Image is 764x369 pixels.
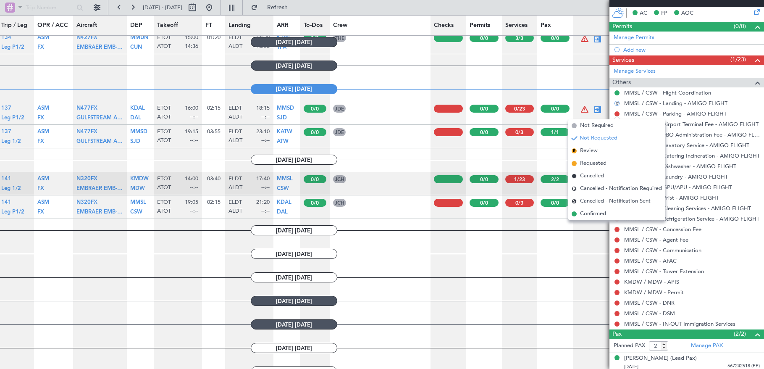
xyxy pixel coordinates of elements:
[1,176,11,182] span: 141
[251,155,337,165] span: [DATE] [DATE]
[130,200,146,205] span: MMSL
[251,225,337,235] span: [DATE] [DATE]
[572,199,577,204] span: S
[1,188,21,193] a: Leg 1/2
[434,21,454,30] span: Checks
[734,329,746,338] span: (2/2)
[130,132,147,137] a: MMSD
[207,104,221,112] span: 02:15
[228,113,242,121] span: ALDT
[251,343,337,353] span: [DATE] [DATE]
[251,272,337,282] span: [DATE] [DATE]
[130,129,147,134] span: MMSD
[277,211,288,217] a: DAL
[76,105,97,111] span: N477FX
[130,108,145,113] a: KDAL
[185,105,198,112] span: 16:00
[76,129,97,134] span: N477FX
[205,21,212,30] span: FT
[277,132,292,137] a: KATW
[37,129,49,134] span: ASM
[261,208,270,215] span: --:--
[580,147,598,155] span: Review
[251,296,337,306] span: [DATE] [DATE]
[76,202,97,208] a: N320FX
[624,100,727,107] a: MMSL / CSW - Landing - AMIGO FLIGHT
[1,105,11,111] span: 137
[76,176,97,182] span: N320FX
[277,176,293,182] span: MMSL
[1,21,27,30] span: Trip / Leg
[277,139,289,144] span: ATW
[130,105,145,111] span: KDAL
[190,184,198,192] span: --:--
[76,179,97,184] a: N320FX
[624,310,675,317] a: MMSL / CSW - DSM
[251,61,337,71] span: [DATE] [DATE]
[37,186,44,191] span: FX
[76,211,123,217] a: EMBRAER EMB-545 Praetor 500
[37,139,44,144] span: FX
[624,236,688,243] a: MMSL / CSW - Agent Fee
[624,205,751,212] a: MMSL / CSW - Cleaning Services - AMIGO FLIGHT
[1,141,21,146] a: Leg 1/2
[333,21,347,30] span: Crew
[1,129,11,134] span: 137
[37,176,49,182] span: ASM
[76,139,202,144] span: GULFSTREAM AEROSPACE G-4 Gulfstream G400
[185,128,198,136] span: 19:15
[612,22,632,32] span: Permits
[277,129,292,134] span: KATW
[624,194,719,201] a: MMSL / CSW - Prist - AMIGO FLIGHT
[130,209,142,215] span: CSW
[624,163,736,170] a: MMSL / CSW - Dishwasher - AMIGO FLIGHT
[277,186,289,191] span: CSW
[256,175,270,183] span: 17:40
[277,115,287,121] span: SJD
[251,84,337,94] span: [DATE] [DATE]
[130,139,140,144] span: SJD
[691,342,723,350] a: Manage PAX
[572,186,577,191] span: R
[130,202,146,208] a: MMSL
[228,184,242,192] span: ALDT
[157,175,171,183] span: ETOT
[157,113,171,121] span: ATOT
[37,105,49,111] span: ASM
[470,21,490,30] span: Permits
[734,22,746,31] span: (0/0)
[614,67,656,76] a: Manage Services
[37,117,44,123] a: FX
[130,21,142,30] span: DEP
[256,105,270,112] span: 18:15
[681,9,693,18] span: AOC
[261,113,270,121] span: --:--
[1,186,21,191] span: Leg 1/2
[251,249,337,259] span: [DATE] [DATE]
[277,188,289,193] a: CSW
[261,137,270,145] span: --:--
[157,199,171,206] span: ETOT
[624,289,684,296] a: KMDW / MDW - Permit
[251,37,337,47] span: [DATE] [DATE]
[143,4,182,11] span: [DATE] - [DATE]
[277,21,289,30] span: ARR
[207,198,221,206] span: 02:15
[256,128,270,136] span: 23:10
[76,132,97,137] a: N477FX
[624,173,728,180] a: MMSL / CSW - Laundry - AMIGO FLIGHT
[612,329,622,339] span: Pax
[580,197,651,206] span: Cancelled - Notification Sent
[76,200,97,205] span: N320FX
[228,208,242,215] span: ALDT
[624,215,759,222] a: MMSL / CSW - Refrigeration Service - AMIGO FLIGHT
[624,131,760,138] a: MMSL / CSW - FBO Administration Fee - AMIGO FLIGHT
[277,108,294,113] a: MMSD
[277,202,291,208] a: KDAL
[76,115,202,121] span: GULFSTREAM AEROSPACE G-4 Gulfstream G400
[207,175,221,182] span: 03:40
[130,211,142,217] a: CSW
[580,121,614,130] span: Not Required
[37,21,68,30] span: OPR / ACC
[185,199,198,206] span: 19:05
